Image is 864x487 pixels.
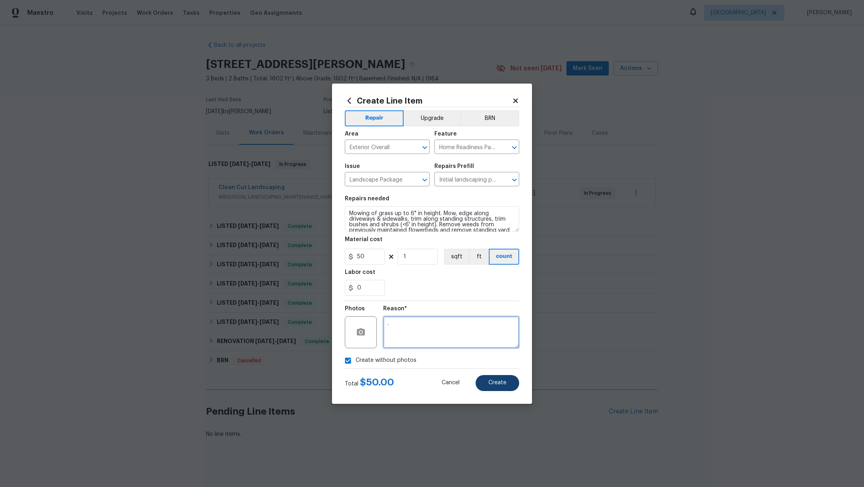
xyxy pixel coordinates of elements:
button: count [489,249,519,265]
h5: Photos [345,306,365,311]
button: Open [509,142,520,153]
h5: Repairs needed [345,196,389,202]
h5: Repairs Prefill [434,164,474,169]
button: sqft [444,249,469,265]
h5: Material cost [345,237,382,242]
button: Repair [345,110,404,126]
button: Open [419,174,430,186]
button: Create [476,375,519,391]
h5: Labor cost [345,269,375,275]
button: BRN [460,110,519,126]
textarea: . [383,316,519,348]
span: Create [488,380,506,386]
button: Upgrade [404,110,461,126]
textarea: Mowing of grass up to 6" in height. Mow, edge along driveways & sidewalks, trim along standing st... [345,206,519,232]
h5: Feature [434,131,457,137]
h5: Area [345,131,358,137]
div: Total [345,378,394,388]
button: Cancel [429,375,472,391]
h5: Issue [345,164,360,169]
h5: Reason* [383,306,407,311]
span: Cancel [442,380,460,386]
button: Open [419,142,430,153]
button: Open [509,174,520,186]
span: $ 50.00 [360,377,394,387]
button: ft [469,249,489,265]
span: Create without photos [356,356,416,365]
h2: Create Line Item [345,96,512,105]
